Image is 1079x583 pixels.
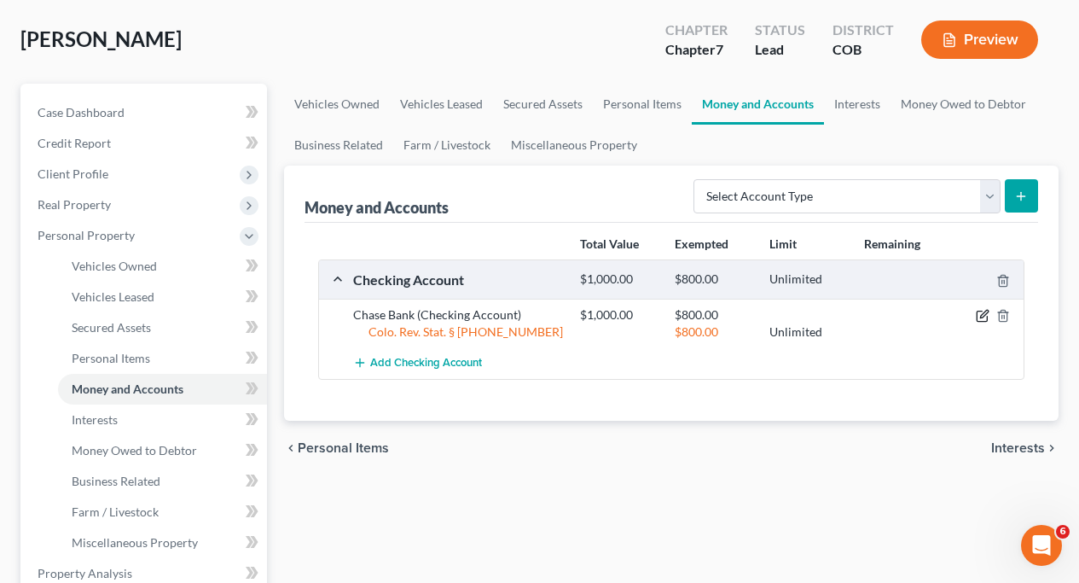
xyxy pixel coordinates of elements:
[370,357,482,370] span: Add Checking Account
[72,289,154,304] span: Vehicles Leased
[921,20,1038,59] button: Preview
[38,566,132,580] span: Property Analysis
[580,236,639,251] strong: Total Value
[832,40,894,60] div: COB
[501,125,647,166] a: Miscellaneous Property
[72,504,159,519] span: Farm / Livestock
[58,435,267,466] a: Money Owed to Debtor
[832,20,894,40] div: District
[58,343,267,374] a: Personal Items
[58,282,267,312] a: Vehicles Leased
[353,347,482,379] button: Add Checking Account
[761,324,856,341] div: Unlimited
[692,84,824,125] a: Money and Accounts
[571,271,666,288] div: $1,000.00
[298,441,389,455] span: Personal Items
[38,166,108,181] span: Client Profile
[38,228,135,242] span: Personal Property
[72,351,150,365] span: Personal Items
[890,84,1036,125] a: Money Owed to Debtor
[58,374,267,405] a: Money and Accounts
[58,312,267,343] a: Secured Assets
[58,497,267,528] a: Farm / Livestock
[72,412,118,427] span: Interests
[58,466,267,497] a: Business Related
[665,20,728,40] div: Chapter
[345,271,571,289] div: Checking Account
[666,306,761,324] div: $800.00
[24,97,267,128] a: Case Dashboard
[58,528,267,558] a: Miscellaneous Property
[72,535,198,550] span: Miscellaneous Property
[991,441,1045,455] span: Interests
[593,84,692,125] a: Personal Items
[666,324,761,341] div: $800.00
[38,136,111,150] span: Credit Report
[864,236,920,251] strong: Remaining
[72,443,197,458] span: Money Owed to Debtor
[991,441,1059,455] button: Interests chevron_right
[493,84,593,125] a: Secured Assets
[72,382,183,396] span: Money and Accounts
[72,259,157,273] span: Vehicles Owned
[665,40,728,60] div: Chapter
[1056,525,1070,539] span: 6
[72,474,160,488] span: Business Related
[390,84,493,125] a: Vehicles Leased
[824,84,890,125] a: Interests
[58,405,267,435] a: Interests
[24,128,267,159] a: Credit Report
[675,236,728,251] strong: Exempted
[20,26,182,51] span: [PERSON_NAME]
[345,306,571,324] div: Chase Bank (Checking Account)
[38,105,125,120] span: Case Dashboard
[38,197,111,212] span: Real Property
[761,271,856,288] div: Unlimited
[755,20,805,40] div: Status
[393,125,501,166] a: Farm / Livestock
[571,306,666,324] div: $1,000.00
[284,441,389,455] button: chevron_left Personal Items
[716,41,723,57] span: 7
[345,324,571,341] div: Colo. Rev. Stat. § [PHONE_NUMBER]
[58,251,267,282] a: Vehicles Owned
[284,84,390,125] a: Vehicles Owned
[72,320,151,335] span: Secured Assets
[755,40,805,60] div: Lead
[284,441,298,455] i: chevron_left
[305,197,449,218] div: Money and Accounts
[666,271,761,288] div: $800.00
[1045,441,1059,455] i: chevron_right
[1021,525,1062,566] iframe: Intercom live chat
[284,125,393,166] a: Business Related
[769,236,797,251] strong: Limit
